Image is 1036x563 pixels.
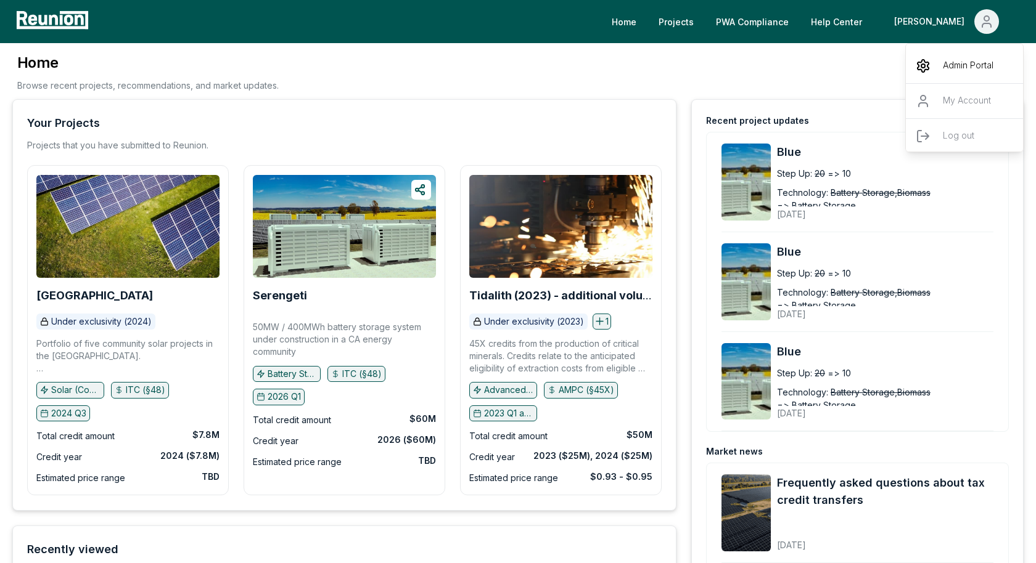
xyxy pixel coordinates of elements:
[884,9,1009,34] button: [PERSON_NAME]
[36,471,125,485] div: Estimated price range
[906,49,1024,158] div: [PERSON_NAME]
[602,9,1024,34] nav: Main
[469,450,515,464] div: Credit year
[484,315,584,328] p: Under exclusivity (2023)
[342,368,382,380] p: ITC (§48)
[777,199,977,221] div: [DATE]
[943,129,974,144] p: Log out
[192,429,220,441] div: $7.8M
[627,429,652,441] div: $50M
[777,243,993,261] a: Blue
[27,541,118,558] div: Recently viewed
[831,386,931,399] span: Battery Storage,Biomass
[777,144,993,161] a: Blue
[253,413,331,427] div: Total credit amount
[469,175,652,278] img: Tidalith (2023) - additional volume
[828,367,851,379] span: => 10
[801,9,872,34] a: Help Center
[777,267,812,280] div: Step Up:
[815,367,825,379] span: 20
[828,267,851,280] span: => 10
[36,289,153,302] b: [GEOGRAPHIC_DATA]
[253,175,436,278] img: Serengeti
[943,59,993,73] p: Admin Portal
[17,53,279,73] h3: Home
[469,471,558,485] div: Estimated price range
[253,290,307,302] a: Serengeti
[36,450,82,464] div: Credit year
[815,267,825,280] span: 20
[253,321,436,358] p: 50MW / 400MWh battery storage system under construction in a CA energy community
[469,405,537,421] button: 2023 Q1 and earlier
[706,115,809,127] div: Recent project updates
[36,290,153,302] a: [GEOGRAPHIC_DATA]
[777,386,828,399] div: Technology:
[649,9,704,34] a: Projects
[51,384,101,396] p: Solar (Community)
[533,450,652,462] div: 2023 ($25M), 2024 ($25M)
[777,167,812,180] div: Step Up:
[828,167,851,180] span: => 10
[51,315,152,328] p: Under exclusivity (2024)
[418,455,436,467] div: TBD
[831,286,931,299] span: Battery Storage,Biomass
[27,115,100,132] div: Your Projects
[268,368,317,380] p: Battery Storage
[484,407,533,419] p: 2023 Q1 and earlier
[36,382,104,398] button: Solar (Community)
[253,389,305,405] button: 2026 Q1
[36,405,90,421] button: 2024 Q3
[17,79,279,92] p: Browse recent projects, recommendations, and market updates.
[831,186,931,199] span: Battery Storage,Biomass
[469,429,548,444] div: Total credit amount
[268,391,301,403] p: 2026 Q1
[721,474,771,551] img: Frequently asked questions about tax credit transfers
[559,384,614,396] p: AMPC (§45X)
[409,413,436,425] div: $60M
[777,299,977,320] div: [DATE]
[27,139,208,152] p: Projects that you have submitted to Reunion.
[36,429,115,444] div: Total credit amount
[721,343,771,420] img: Blue
[51,407,86,419] p: 2024 Q3
[36,338,220,375] p: Portfolio of five community solar projects in the [GEOGRAPHIC_DATA]. Two projects are being place...
[469,289,652,314] b: Tidalith (2023) - additional volume
[777,474,993,509] a: Frequently asked questions about tax credit transfers
[706,9,799,34] a: PWA Compliance
[777,530,993,551] div: [DATE]
[777,286,828,299] div: Technology:
[469,382,537,398] button: Advanced manufacturing
[906,49,1024,83] a: Admin Portal
[126,384,165,396] p: ITC (§48)
[721,144,771,221] img: Blue
[202,471,220,483] div: TBD
[943,94,991,108] p: My Account
[777,186,828,199] div: Technology:
[593,314,611,330] button: 1
[36,175,220,278] img: Broad Peak
[469,290,652,302] a: Tidalith (2023) - additional volume
[721,243,771,320] img: Blue
[602,9,646,34] a: Home
[484,384,533,396] p: Advanced manufacturing
[777,343,993,360] a: Blue
[253,289,307,302] b: Serengeti
[469,338,652,375] p: 45X credits from the production of critical minerals. Credits relate to the anticipated eligibili...
[377,434,436,446] div: 2026 ($60M)
[253,434,298,448] div: Credit year
[815,167,825,180] span: 20
[590,471,652,483] div: $0.93 - $0.95
[894,9,969,34] div: [PERSON_NAME]
[160,450,220,462] div: 2024 ($7.8M)
[253,366,321,382] button: Battery Storage
[706,445,763,458] div: Market news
